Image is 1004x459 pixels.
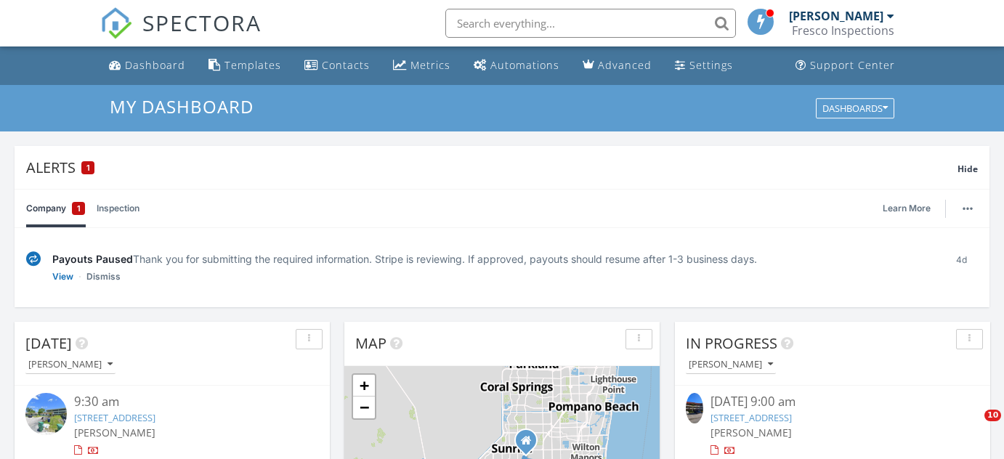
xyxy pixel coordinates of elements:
button: Dashboards [816,98,894,118]
a: [DATE] 9:00 am [STREET_ADDRESS] [PERSON_NAME] [686,393,979,458]
input: Search everything... [445,9,736,38]
a: Metrics [387,52,456,79]
a: View [52,269,73,284]
button: [PERSON_NAME] [25,355,116,375]
div: Fresco Inspections [792,23,894,38]
div: [PERSON_NAME] [689,360,773,370]
iframe: Intercom live chat [955,410,989,444]
a: Company [26,190,85,227]
a: Inspection [97,190,139,227]
a: Zoom in [353,375,375,397]
span: Hide [958,163,978,175]
div: Alerts [26,158,958,177]
img: ellipsis-632cfdd7c38ec3a7d453.svg [963,207,973,210]
img: 9494295%2Fcover_photos%2FQBXmpk7AgYZ8yZICa3lB%2Fsmall.jpeg [686,393,703,423]
span: [DATE] [25,333,72,353]
a: Zoom out [353,397,375,418]
a: [STREET_ADDRESS] [74,411,155,424]
div: Dashboard [125,58,185,72]
span: Payouts Paused [52,253,133,265]
div: Contacts [322,58,370,72]
a: [STREET_ADDRESS] [711,411,792,424]
span: [PERSON_NAME] [711,426,792,439]
span: [PERSON_NAME] [74,426,155,439]
img: The Best Home Inspection Software - Spectora [100,7,132,39]
a: Contacts [299,52,376,79]
a: Settings [669,52,739,79]
div: Advanced [598,58,652,72]
a: SPECTORA [100,20,262,50]
span: In Progress [686,333,777,353]
div: Dashboards [822,103,888,113]
span: 10 [984,410,1001,421]
a: Advanced [577,52,657,79]
span: Map [355,333,386,353]
a: Dismiss [86,269,121,284]
a: Learn More [883,201,939,216]
div: Automations [490,58,559,72]
div: Thank you for submitting the required information. Stripe is reviewing. If approved, payouts shou... [52,251,934,267]
div: [PERSON_NAME] [28,360,113,370]
a: Templates [203,52,287,79]
span: 1 [77,201,81,216]
a: Support Center [790,52,901,79]
span: 1 [86,163,90,173]
div: [DATE] 9:00 am [711,393,955,411]
a: Automations (Basic) [468,52,565,79]
span: My Dashboard [110,94,254,118]
div: 8081 nw 21st CT, Sunrise FL 33322 [526,440,535,449]
div: 4d [945,251,978,284]
div: Support Center [810,58,895,72]
span: SPECTORA [142,7,262,38]
div: Templates [224,58,281,72]
img: streetview [25,393,67,434]
div: [PERSON_NAME] [789,9,883,23]
a: Dashboard [103,52,191,79]
div: 9:30 am [74,393,294,411]
button: [PERSON_NAME] [686,355,776,375]
div: Metrics [410,58,450,72]
img: under-review-2fe708636b114a7f4b8d.svg [26,251,41,267]
div: Settings [689,58,733,72]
